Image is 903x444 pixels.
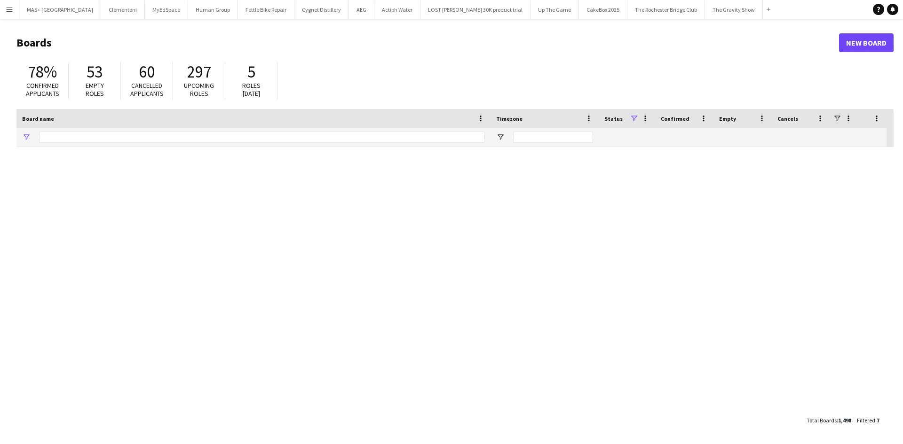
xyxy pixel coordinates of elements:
[19,0,101,19] button: MAS+ [GEOGRAPHIC_DATA]
[420,0,531,19] button: LOST [PERSON_NAME] 30K product trial
[719,115,736,122] span: Empty
[294,0,349,19] button: Cygnet Distillery
[101,0,145,19] button: Clementoni
[22,115,54,122] span: Board name
[184,81,214,98] span: Upcoming roles
[16,36,839,50] h1: Boards
[513,132,593,143] input: Timezone Filter Input
[627,0,705,19] button: The Rochester Bridge Club
[579,0,627,19] button: CakeBox 2025
[242,81,261,98] span: Roles [DATE]
[807,411,851,429] div: :
[857,411,879,429] div: :
[839,33,894,52] a: New Board
[604,115,623,122] span: Status
[145,0,188,19] button: MyEdSpace
[807,417,837,424] span: Total Boards
[705,0,763,19] button: The Gravity Show
[349,0,374,19] button: AEG
[374,0,420,19] button: Actiph Water
[28,62,57,82] span: 78%
[39,132,485,143] input: Board name Filter Input
[188,0,238,19] button: Human Group
[857,417,875,424] span: Filtered
[661,115,689,122] span: Confirmed
[86,81,104,98] span: Empty roles
[238,0,294,19] button: Fettle Bike Repair
[130,81,164,98] span: Cancelled applicants
[26,81,59,98] span: Confirmed applicants
[531,0,579,19] button: Up The Game
[877,417,879,424] span: 7
[777,115,798,122] span: Cancels
[87,62,103,82] span: 53
[187,62,211,82] span: 297
[247,62,255,82] span: 5
[139,62,155,82] span: 60
[496,133,505,141] button: Open Filter Menu
[22,133,31,141] button: Open Filter Menu
[496,115,523,122] span: Timezone
[838,417,851,424] span: 1,498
